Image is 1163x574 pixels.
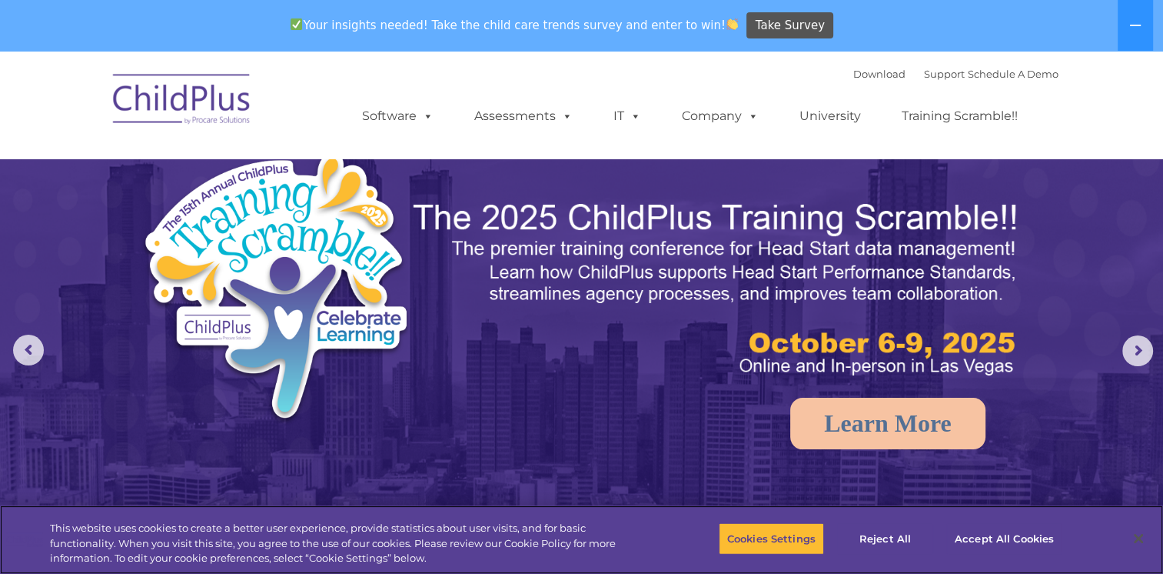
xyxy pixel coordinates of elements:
[214,165,279,176] span: Phone number
[853,68,1058,80] font: |
[886,101,1033,132] a: Training Scramble!!
[347,101,449,132] a: Software
[284,10,745,40] span: Your insights needed! Take the child care trends survey and enter to win!
[1121,522,1155,556] button: Close
[719,522,824,555] button: Cookies Settings
[784,101,876,132] a: University
[214,102,261,113] span: Last name
[598,101,656,132] a: IT
[666,101,774,132] a: Company
[790,398,985,449] a: Learn More
[291,18,302,30] img: ✅
[105,63,259,140] img: ChildPlus by Procare Solutions
[726,18,738,30] img: 👏
[746,12,833,39] a: Take Survey
[968,68,1058,80] a: Schedule A Demo
[924,68,965,80] a: Support
[946,522,1062,555] button: Accept All Cookies
[853,68,905,80] a: Download
[459,101,588,132] a: Assessments
[837,522,933,555] button: Reject All
[756,12,825,39] span: Take Survey
[50,521,640,566] div: This website uses cookies to create a better user experience, provide statistics about user visit...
